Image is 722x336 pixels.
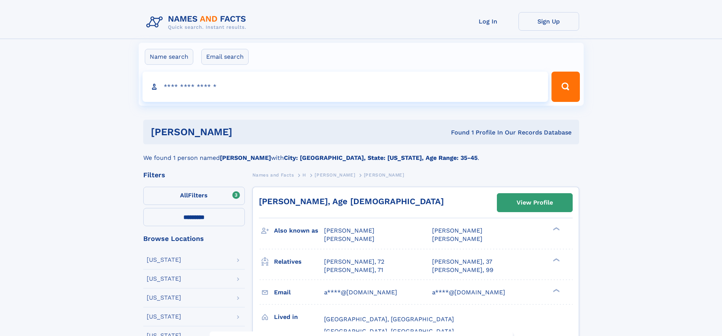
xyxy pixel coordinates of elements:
[497,194,572,212] a: View Profile
[201,49,249,65] label: Email search
[432,258,492,266] a: [PERSON_NAME], 37
[180,192,188,199] span: All
[551,257,560,262] div: ❯
[147,257,181,263] div: [US_STATE]
[145,49,193,65] label: Name search
[364,172,404,178] span: [PERSON_NAME]
[274,311,324,323] h3: Lived in
[274,255,324,268] h3: Relatives
[220,154,271,161] b: [PERSON_NAME]
[143,187,245,205] label: Filters
[324,328,454,335] span: [GEOGRAPHIC_DATA], [GEOGRAPHIC_DATA]
[324,316,454,323] span: [GEOGRAPHIC_DATA], [GEOGRAPHIC_DATA]
[284,154,478,161] b: City: [GEOGRAPHIC_DATA], State: [US_STATE], Age Range: 35-45
[151,127,342,137] h1: [PERSON_NAME]
[324,235,374,242] span: [PERSON_NAME]
[551,288,560,293] div: ❯
[432,235,482,242] span: [PERSON_NAME]
[302,170,306,180] a: H
[302,172,306,178] span: H
[147,314,181,320] div: [US_STATE]
[551,72,579,102] button: Search Button
[259,197,444,206] a: [PERSON_NAME], Age [DEMOGRAPHIC_DATA]
[147,276,181,282] div: [US_STATE]
[518,12,579,31] a: Sign Up
[432,227,482,234] span: [PERSON_NAME]
[143,12,252,33] img: Logo Names and Facts
[324,258,384,266] a: [PERSON_NAME], 72
[517,194,553,211] div: View Profile
[315,172,355,178] span: [PERSON_NAME]
[432,266,493,274] a: [PERSON_NAME], 99
[143,172,245,178] div: Filters
[143,235,245,242] div: Browse Locations
[341,128,572,137] div: Found 1 Profile In Our Records Database
[274,286,324,299] h3: Email
[274,224,324,237] h3: Also known as
[315,170,355,180] a: [PERSON_NAME]
[324,227,374,234] span: [PERSON_NAME]
[324,266,383,274] a: [PERSON_NAME], 71
[147,295,181,301] div: [US_STATE]
[551,227,560,231] div: ❯
[143,72,548,102] input: search input
[458,12,518,31] a: Log In
[143,144,579,163] div: We found 1 person named with .
[252,170,294,180] a: Names and Facts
